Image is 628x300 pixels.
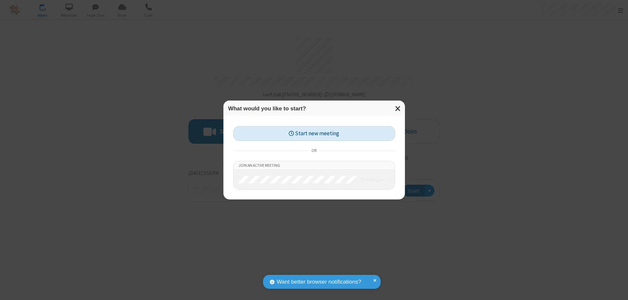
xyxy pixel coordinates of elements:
[277,278,361,286] span: Want better browser notifications?
[234,161,395,170] li: Join an active meeting
[391,101,405,117] button: Close modal
[228,105,400,112] h3: What would you like to start?
[309,146,319,156] span: or
[361,177,385,183] em: in progress
[233,126,395,141] button: Start new meeting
